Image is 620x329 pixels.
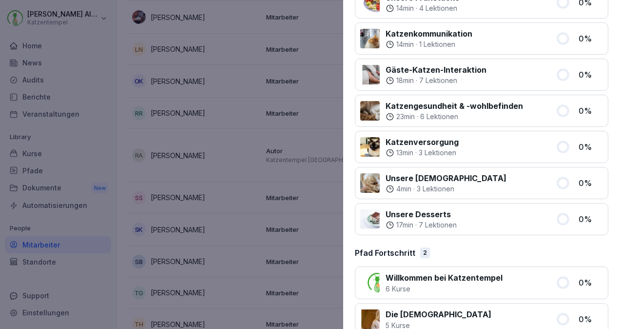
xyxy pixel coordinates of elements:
p: Unsere Desserts [386,208,457,220]
p: 23 min [396,112,415,122]
p: 0 % [579,141,603,153]
p: 7 Lektionen [419,220,457,230]
div: · [386,184,506,194]
p: 7 Lektionen [419,76,457,85]
div: 2 [420,247,430,258]
p: Unsere [DEMOGRAPHIC_DATA] [386,172,506,184]
p: 0 % [579,313,603,325]
p: 3 Lektionen [417,184,454,194]
p: 17 min [396,220,413,230]
div: · [386,3,460,13]
p: 0 % [579,105,603,117]
p: Katzenversorgung [386,136,459,148]
p: 6 Lektionen [420,112,458,122]
p: Katzengesundheit & -wohlbefinden [386,100,523,112]
p: 13 min [396,148,413,158]
p: 0 % [579,277,603,288]
p: 0 % [579,69,603,81]
div: · [386,40,472,49]
p: 18 min [396,76,414,85]
p: Die [DEMOGRAPHIC_DATA] [386,308,491,320]
p: Pfad Fortschritt [355,247,415,259]
p: 1 Lektionen [419,40,455,49]
div: · [386,148,459,158]
p: 0 % [579,213,603,225]
div: · [386,76,486,85]
p: 6 Kurse [386,284,503,294]
p: 0 % [579,177,603,189]
div: · [386,220,457,230]
p: 4 Lektionen [419,3,457,13]
p: 3 Lektionen [419,148,456,158]
p: 0 % [579,33,603,44]
p: Gäste-Katzen-Interaktion [386,64,486,76]
div: · [386,112,523,122]
p: Willkommen bei Katzentempel [386,272,503,284]
p: 4 min [396,184,411,194]
p: 14 min [396,3,414,13]
p: Katzenkommunikation [386,28,472,40]
p: 14 min [396,40,414,49]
